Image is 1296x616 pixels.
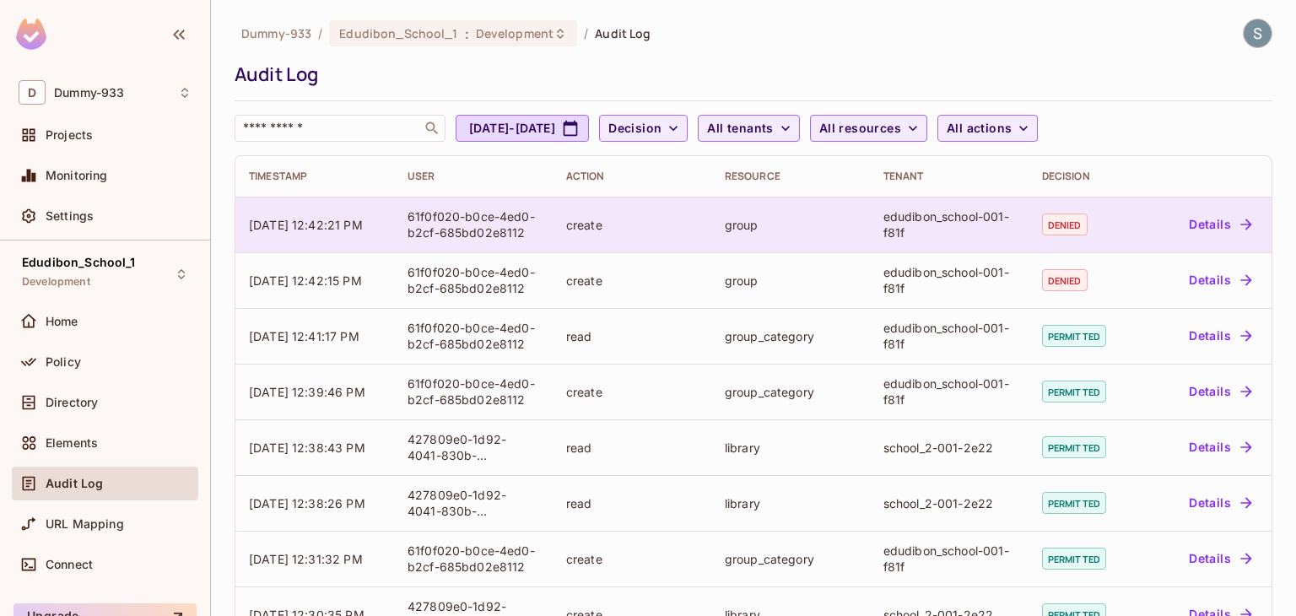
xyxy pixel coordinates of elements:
span: Development [476,25,553,41]
button: Details [1182,545,1258,572]
div: group_category [725,384,856,400]
div: Decision [1042,170,1130,183]
span: [DATE] 12:42:15 PM [249,273,362,288]
span: : [464,27,470,41]
span: Monitoring [46,169,108,182]
div: edudibon_school-001-f81f [883,264,1015,296]
div: edudibon_school-001-f81f [883,320,1015,352]
div: group_category [725,551,856,567]
span: permitted [1042,548,1106,570]
div: library [725,440,856,456]
div: Action [566,170,698,183]
span: Home [46,315,78,328]
span: Audit Log [595,25,651,41]
div: User [408,170,539,183]
div: 61f0f020-b0ce-4ed0-b2cf-685bd02e8112 [408,543,539,575]
span: Projects [46,128,93,142]
span: Directory [46,396,98,409]
button: Details [1182,378,1258,405]
button: All actions [937,115,1038,142]
span: [DATE] 12:31:32 PM [249,552,363,566]
span: Policy [46,355,81,369]
button: Details [1182,489,1258,516]
div: school_2-001-2e22 [883,495,1015,511]
span: All tenants [707,118,773,139]
div: group [725,217,856,233]
span: [DATE] 12:39:46 PM [249,385,365,399]
div: Tenant [883,170,1015,183]
div: edudibon_school-001-f81f [883,208,1015,240]
span: All actions [947,118,1012,139]
div: read [566,495,698,511]
span: Edudibon_School_1 [22,256,136,269]
div: Resource [725,170,856,183]
button: All tenants [698,115,799,142]
span: permitted [1042,436,1106,458]
div: Audit Log [235,62,1264,87]
div: 427809e0-1d92-4041-830b-277a8bd600f6 [408,487,539,519]
span: [DATE] 12:42:21 PM [249,218,363,232]
div: group [725,273,856,289]
button: Details [1182,211,1258,238]
span: All resources [819,118,901,139]
span: Settings [46,209,94,223]
button: Details [1182,322,1258,349]
span: [DATE] 12:38:26 PM [249,496,365,511]
span: denied [1042,269,1088,291]
div: 61f0f020-b0ce-4ed0-b2cf-685bd02e8112 [408,376,539,408]
span: permitted [1042,325,1106,347]
span: permitted [1042,492,1106,514]
button: Details [1182,267,1258,294]
div: 61f0f020-b0ce-4ed0-b2cf-685bd02e8112 [408,320,539,352]
li: / [584,25,588,41]
div: edudibon_school-001-f81f [883,543,1015,575]
span: the active workspace [241,25,311,41]
div: 61f0f020-b0ce-4ed0-b2cf-685bd02e8112 [408,264,539,296]
button: Decision [599,115,688,142]
div: read [566,328,698,344]
button: [DATE]-[DATE] [456,115,589,142]
span: Audit Log [46,477,103,490]
span: Elements [46,436,98,450]
span: D [19,80,46,105]
div: create [566,273,698,289]
li: / [318,25,322,41]
span: Edudibon_School_1 [339,25,457,41]
div: create [566,217,698,233]
div: group_category [725,328,856,344]
img: Saba Riyaz [1244,19,1272,47]
button: Details [1182,434,1258,461]
div: 427809e0-1d92-4041-830b-277a8bd600f6 [408,431,539,463]
span: Development [22,275,90,289]
div: edudibon_school-001-f81f [883,376,1015,408]
div: school_2-001-2e22 [883,440,1015,456]
div: Timestamp [249,170,381,183]
span: Decision [608,118,661,139]
div: create [566,551,698,567]
span: Workspace: Dummy-933 [54,86,124,100]
div: 61f0f020-b0ce-4ed0-b2cf-685bd02e8112 [408,208,539,240]
span: [DATE] 12:38:43 PM [249,440,365,455]
div: library [725,495,856,511]
img: SReyMgAAAABJRU5ErkJggg== [16,19,46,50]
div: read [566,440,698,456]
span: Connect [46,558,93,571]
button: All resources [810,115,927,142]
span: [DATE] 12:41:17 PM [249,329,359,343]
div: create [566,384,698,400]
span: permitted [1042,381,1106,403]
span: URL Mapping [46,517,124,531]
span: denied [1042,213,1088,235]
